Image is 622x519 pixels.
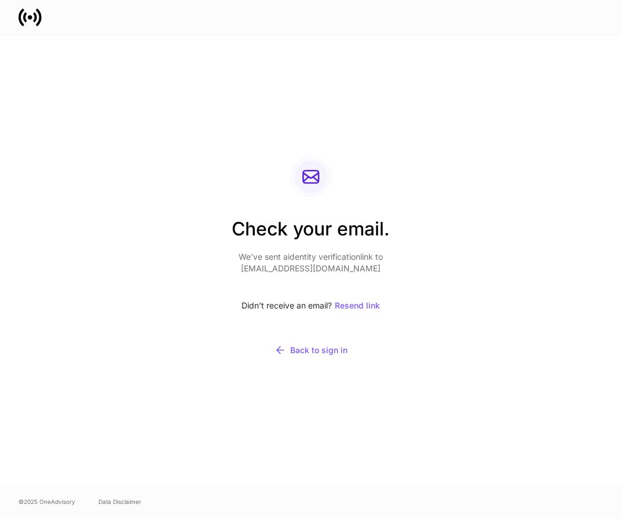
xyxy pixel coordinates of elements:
a: Data Disclaimer [98,497,141,506]
span: © 2025 OneAdvisory [19,497,75,506]
h2: Check your email. [232,216,390,251]
div: Didn’t receive an email? [232,293,390,318]
button: Back to sign in [232,337,390,364]
p: We’ve sent a identity verification link to [EMAIL_ADDRESS][DOMAIN_NAME] [232,251,390,274]
div: Back to sign in [275,344,348,356]
div: Resend link [335,302,380,310]
button: Resend link [334,293,380,318]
